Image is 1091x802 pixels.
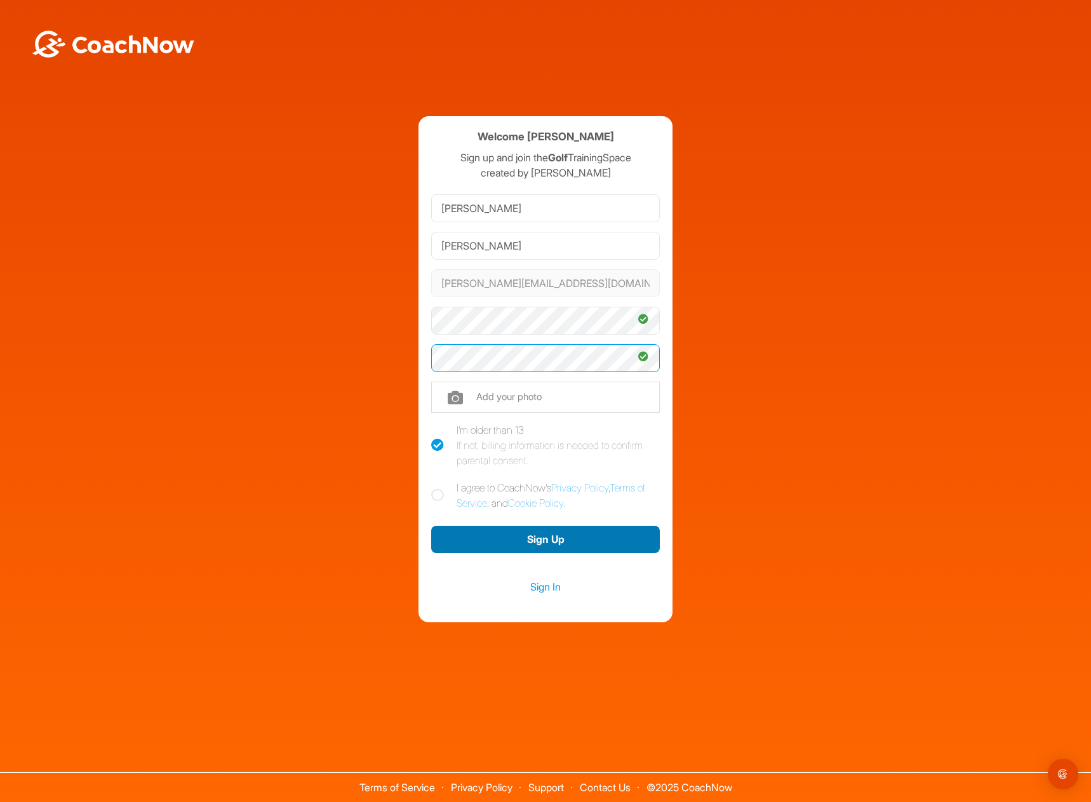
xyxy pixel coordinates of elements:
[457,438,660,468] div: If not, billing information is needed to confirm parental consent.
[431,269,660,297] input: Email
[457,481,645,509] a: Terms of Service
[431,480,660,511] label: I agree to CoachNow's , , and .
[1048,759,1078,789] div: Open Intercom Messenger
[431,165,660,180] p: created by [PERSON_NAME]
[431,194,660,222] input: First Name
[640,773,739,792] span: © 2025 CoachNow
[551,481,608,494] a: Privacy Policy
[431,232,660,260] input: Last Name
[431,150,660,165] p: Sign up and join the TrainingSpace
[528,781,564,794] a: Support
[359,781,435,794] a: Terms of Service
[457,422,660,468] div: I'm older than 13
[30,30,196,58] img: BwLJSsUCoWCh5upNqxVrqldRgqLPVwmV24tXu5FoVAoFEpwwqQ3VIfuoInZCoVCoTD4vwADAC3ZFMkVEQFDAAAAAElFTkSuQmCC
[508,497,563,509] a: Cookie Policy
[451,781,512,794] a: Privacy Policy
[548,151,568,164] strong: Golf
[431,526,660,553] button: Sign Up
[431,578,660,595] a: Sign In
[478,129,614,145] h4: Welcome [PERSON_NAME]
[580,781,631,794] a: Contact Us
